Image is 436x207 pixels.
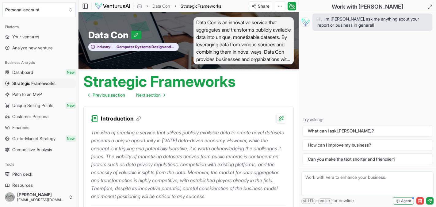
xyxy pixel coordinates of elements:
nav: breadcrumb [137,3,221,9]
span: Hi, I'm [PERSON_NAME], ask me anything about your report or business in general! [317,16,427,28]
span: Competitive Analysis [12,147,52,153]
a: DashboardNew [2,67,76,77]
button: [PERSON_NAME][EMAIL_ADDRESS][DOMAIN_NAME] [2,190,76,205]
span: Go-to-Market Strategy [12,136,55,142]
span: New [66,102,76,109]
span: StrategicFrameworks [181,3,221,9]
button: What can I ask [PERSON_NAME]? [303,125,432,137]
span: Industry: [97,44,111,49]
a: Path to an MVP [2,90,76,99]
p: The idea of creating a service that utilizes publicly available data to create novel datasets pre... [91,128,286,200]
span: Analyze new venture [12,45,53,51]
span: Pitch deck [12,171,32,177]
p: Try asking: [303,117,432,123]
a: Go to previous page [83,89,130,101]
h1: Strategic Frameworks [83,74,235,89]
span: Unique Selling Points [12,102,53,109]
div: Business Analysis [2,58,76,67]
img: ACg8ocLkpHInOLgQs4lPT7u5o76YzNStULMDbqhVBoyUPpZx24c-WV_6=s96-c [5,192,15,202]
kbd: shift [301,198,316,204]
button: Can you make the text shorter and friendlier? [303,153,432,165]
span: + for newline [301,197,354,204]
img: Vera [300,17,310,27]
a: Strategic Frameworks [2,79,76,88]
span: Agent [401,198,411,203]
span: Data Con is an innovative service that aggregates and transforms publicly available data into uni... [193,17,294,64]
h3: Introduction [101,114,141,123]
span: Resources [12,182,33,188]
span: [PERSON_NAME] [17,192,66,197]
span: Dashboard [12,69,33,75]
span: Customer Persona [12,113,48,120]
a: Customer Persona [2,112,76,121]
span: Strategic Frameworks [12,80,55,86]
span: Path to an MVP [12,91,42,98]
span: New [66,69,76,75]
span: [EMAIL_ADDRESS][DOMAIN_NAME] [17,197,66,202]
button: Industry:Computer Systems Design and Related Services [88,43,179,51]
span: Data Con [88,29,131,40]
a: Unique Selling PointsNew [2,101,76,110]
div: Platform [2,22,76,32]
kbd: enter [318,198,332,204]
span: Share [258,3,270,9]
button: Share [249,1,272,11]
div: Tools [2,159,76,169]
img: logo [95,2,131,10]
a: Go-to-Market StrategyNew [2,134,76,144]
nav: pagination [83,89,170,101]
span: Previous section [93,92,125,98]
button: Select an organization [2,2,76,17]
a: Data Con [152,3,170,9]
button: Agent [393,197,414,205]
span: Your ventures [12,34,39,40]
a: Analyze new venture [2,43,76,53]
span: Frameworks [197,3,221,9]
button: How can I improve my business? [303,139,432,151]
h2: Work with [PERSON_NAME] [332,2,403,11]
span: New [66,136,76,142]
span: Next section [136,92,161,98]
span: Finances [12,125,29,131]
a: Your ventures [2,32,76,42]
a: Resources [2,180,76,190]
span: Computer Systems Design and Related Services [111,44,175,49]
a: Go to next page [131,89,170,101]
a: Competitive Analysis [2,145,76,155]
a: Finances [2,123,76,132]
a: Pitch deck [2,169,76,179]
